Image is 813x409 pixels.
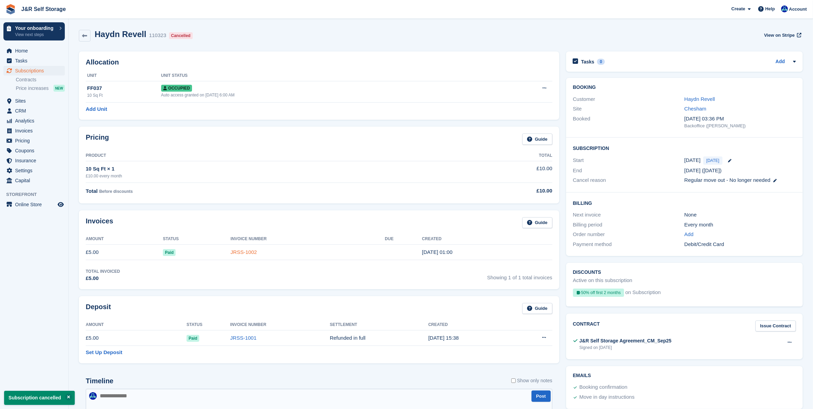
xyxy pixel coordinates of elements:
a: Price increases NEW [16,84,65,92]
th: Created [422,234,552,245]
span: Regular move out - No longer needed [684,177,770,183]
a: Add Unit [86,105,107,113]
div: Booking confirmation [579,383,627,392]
a: menu [3,166,65,175]
div: 10 Sq Ft [87,92,161,98]
span: Insurance [15,156,56,165]
div: Booked [573,115,684,129]
th: Status [187,319,230,330]
h2: Pricing [86,133,109,145]
span: [DATE] [703,156,722,165]
div: 110323 [149,32,166,39]
div: J&R Self Storage Agreement_CM_Sep25 [579,337,672,344]
div: 50% off first 2 months [573,289,624,297]
div: Cancelled [169,32,193,39]
a: menu [3,106,65,116]
div: [DATE] 03:36 PM [684,115,796,123]
a: Your onboarding View next steps [3,22,65,40]
img: Steve Revell [781,5,788,12]
h2: Billing [573,199,796,206]
a: menu [3,200,65,209]
div: £10.00 [435,187,552,195]
time: 2025-09-26 00:00:09 UTC [422,249,453,255]
a: Contracts [16,77,65,83]
a: menu [3,96,65,106]
a: Add [776,58,785,66]
a: menu [3,126,65,136]
img: Steve Revell [89,392,97,400]
th: Created [428,319,512,330]
th: Amount [86,319,187,330]
a: menu [3,56,65,66]
span: Before discounts [99,189,133,194]
div: Payment method [573,241,684,248]
div: 10 Sq Ft × 1 [86,165,435,173]
div: Site [573,105,684,113]
a: Issue Contract [755,320,796,332]
a: menu [3,156,65,165]
h2: Tasks [581,59,595,65]
span: Capital [15,176,56,185]
td: £5.00 [86,245,163,260]
div: Every month [684,221,796,229]
div: Total Invoiced [86,268,120,274]
button: Post [531,390,551,402]
a: J&R Self Storage [19,3,69,15]
span: Home [15,46,56,56]
h2: Discounts [573,270,796,275]
th: Invoice Number [230,234,385,245]
th: Amount [86,234,163,245]
div: Signed on [DATE] [579,344,672,351]
span: Online Store [15,200,56,209]
div: £10.00 every month [86,173,435,179]
p: Subscription cancelled [4,391,75,405]
a: menu [3,46,65,56]
div: Cancel reason [573,176,684,184]
div: Backoffice ([PERSON_NAME]) [684,122,796,129]
th: Total [435,150,552,161]
h2: Contract [573,320,600,332]
a: Guide [522,133,552,145]
a: Chesham [684,106,706,112]
a: Guide [522,217,552,229]
h2: Haydn Revell [95,30,146,39]
div: Auto access granted on [DATE] 6:00 AM [161,92,489,98]
th: Product [86,150,435,161]
td: £10.00 [435,161,552,183]
a: JRSS-1002 [230,249,257,255]
p: View next steps [15,32,56,38]
p: Your onboarding [15,26,56,31]
span: Sites [15,96,56,106]
div: Order number [573,231,684,238]
div: Debit/Credit Card [684,241,796,248]
div: None [684,211,796,219]
a: Preview store [57,200,65,209]
span: Create [731,5,745,12]
span: Help [765,5,775,12]
div: End [573,167,684,175]
div: FF037 [87,84,161,92]
h2: Booking [573,85,796,90]
div: NEW [53,85,65,92]
span: Invoices [15,126,56,136]
th: Unit [86,70,161,81]
div: Start [573,156,684,165]
h2: Subscription [573,144,796,151]
th: Due [385,234,422,245]
span: View on Stripe [764,32,794,39]
a: Haydn Revell [684,96,715,102]
span: [DATE] ([DATE]) [684,167,722,173]
th: Settlement [330,319,428,330]
span: Price increases [16,85,49,92]
td: Refunded in full [330,330,428,346]
span: Storefront [6,191,68,198]
th: Status [163,234,230,245]
h2: Emails [573,373,796,378]
span: Showing 1 of 1 total invoices [487,268,552,282]
a: View on Stripe [761,30,803,41]
span: CRM [15,106,56,116]
a: menu [3,66,65,75]
span: Settings [15,166,56,175]
time: 2025-09-26 00:00:00 UTC [684,156,701,164]
span: Analytics [15,116,56,126]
